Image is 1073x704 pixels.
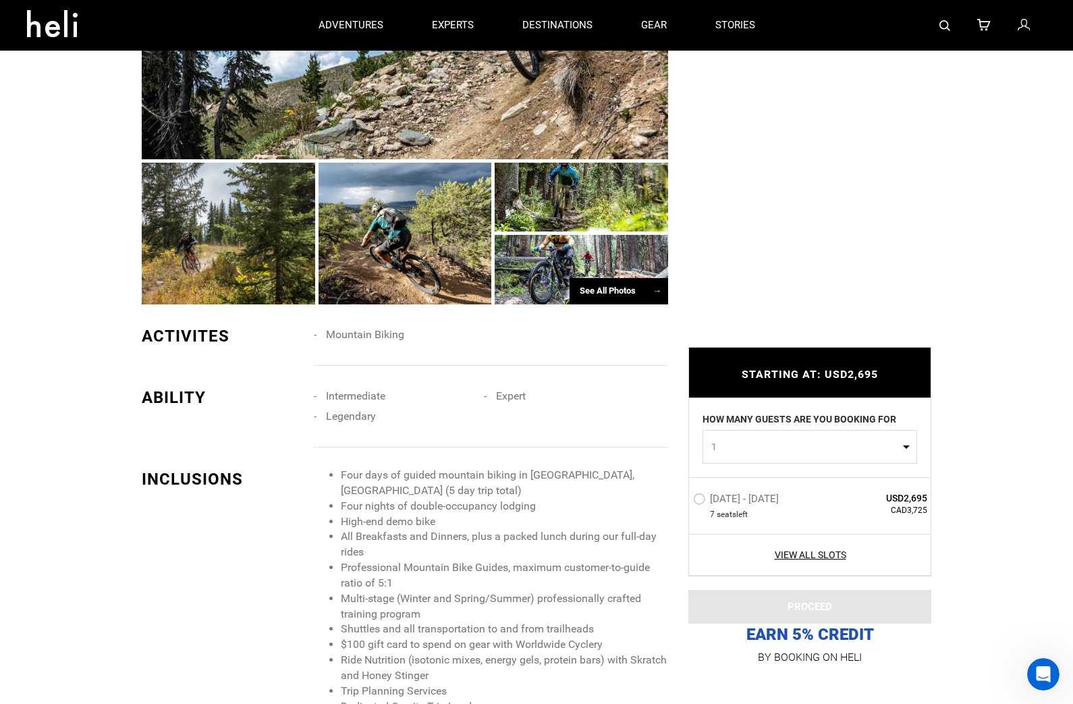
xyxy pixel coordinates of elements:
div: ABILITY [142,386,304,409]
span: USD2,695 [829,491,927,505]
p: experts [432,18,474,32]
button: Bike [131,392,171,419]
span: → [653,286,661,296]
div: Close [237,5,261,30]
div: See All Photos [570,278,668,304]
button: Custom Trip [176,392,252,419]
li: Shuttles and all transportation to and from trailheads [341,622,668,637]
span: seat left [717,509,748,520]
label: [DATE] - [DATE] [693,493,782,509]
li: All Breakfasts and Dinners, plus a packed lunch during our full-day rides [341,529,668,560]
div: INCLUSIONS [142,468,304,491]
p: destinations [522,18,593,32]
button: Home [211,5,237,31]
button: Safari [77,392,125,419]
span: Legendary [326,410,376,423]
button: Kite [74,358,113,385]
button: Something Else [159,426,252,453]
span: Expert [496,389,526,402]
button: 1 [703,430,917,464]
div: ACTIVITES [142,325,304,348]
button: Surf [166,358,205,385]
button: Fish [120,358,159,385]
button: go back [9,5,34,31]
div: Welcome to Heli! 👋We are a marketplace for adventures all over the world.There are absolutely no ... [11,78,221,213]
p: BY BOOKING ON HELI [688,648,931,667]
li: High-end demo bike [341,514,668,530]
span: Mountain Biking [326,328,404,341]
li: Four nights of double-occupancy lodging [341,499,668,514]
li: Trip Planning Services [341,684,668,699]
span: 1 [711,440,900,454]
a: View All Slots [693,548,927,562]
li: Four days of guided mountain biking in [GEOGRAPHIC_DATA], [GEOGRAPHIC_DATA] (5 day trip total) [341,468,668,499]
button: Dive [211,358,252,385]
span: 7 [710,509,715,520]
div: [PERSON_NAME] • 2m ago [22,215,130,223]
button: Ski [33,358,67,385]
h1: [PERSON_NAME] [65,13,153,23]
div: Welcome to Heli! 👋 We are a marketplace for adventures all over the world. What type of adventure... [22,86,211,205]
p: adventures [319,18,383,32]
button: PROCEED [688,590,931,624]
div: Carl says… [11,78,259,242]
span: Intermediate [326,389,385,402]
li: Multi-stage (Winter and Spring/Summer) professionally crafted training program [341,591,668,622]
li: Ride Nutrition (isotonic mixes, energy gels, protein bars) with Skratch and Honey Stinger [341,653,668,684]
b: There are absolutely no mark-ups when you book with [PERSON_NAME]. [22,126,202,163]
span: CAD3,725 [829,505,927,516]
label: HOW MANY GUESTS ARE YOU BOOKING FOR [703,412,896,430]
img: search-bar-icon.svg [939,20,950,31]
span: s [732,509,736,520]
span: STARTING AT: USD2,695 [742,368,878,381]
iframe: Intercom live chat [1027,658,1060,691]
li: $100 gift card to spend on gear with Worldwide Cyclery [341,637,668,653]
li: Professional Mountain Bike Guides, maximum customer-to-guide ratio of 5:1 [341,560,668,591]
img: Profile image for Carl [38,7,60,29]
